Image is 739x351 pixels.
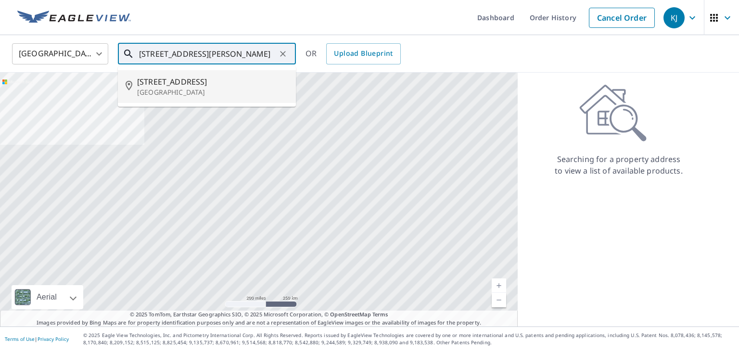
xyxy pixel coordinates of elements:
a: Privacy Policy [38,336,69,342]
img: EV Logo [17,11,131,25]
div: KJ [663,7,685,28]
a: Current Level 5, Zoom Out [492,293,506,307]
p: [GEOGRAPHIC_DATA] [137,88,288,97]
a: Cancel Order [589,8,655,28]
button: Clear [276,47,290,61]
span: © 2025 TomTom, Earthstar Geographics SIO, © 2025 Microsoft Corporation, © [130,311,388,319]
span: Upload Blueprint [334,48,393,60]
a: Terms of Use [5,336,35,342]
div: [GEOGRAPHIC_DATA] [12,40,108,67]
div: Aerial [34,285,60,309]
p: © 2025 Eagle View Technologies, Inc. and Pictometry International Corp. All Rights Reserved. Repo... [83,332,734,346]
a: OpenStreetMap [330,311,370,318]
p: Searching for a property address to view a list of available products. [554,153,683,176]
div: Aerial [12,285,83,309]
div: OR [306,43,401,64]
input: Search by address or latitude-longitude [139,40,276,67]
a: Current Level 5, Zoom In [492,278,506,293]
a: Upload Blueprint [326,43,400,64]
span: [STREET_ADDRESS] [137,76,288,88]
p: | [5,336,69,342]
a: Terms [372,311,388,318]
